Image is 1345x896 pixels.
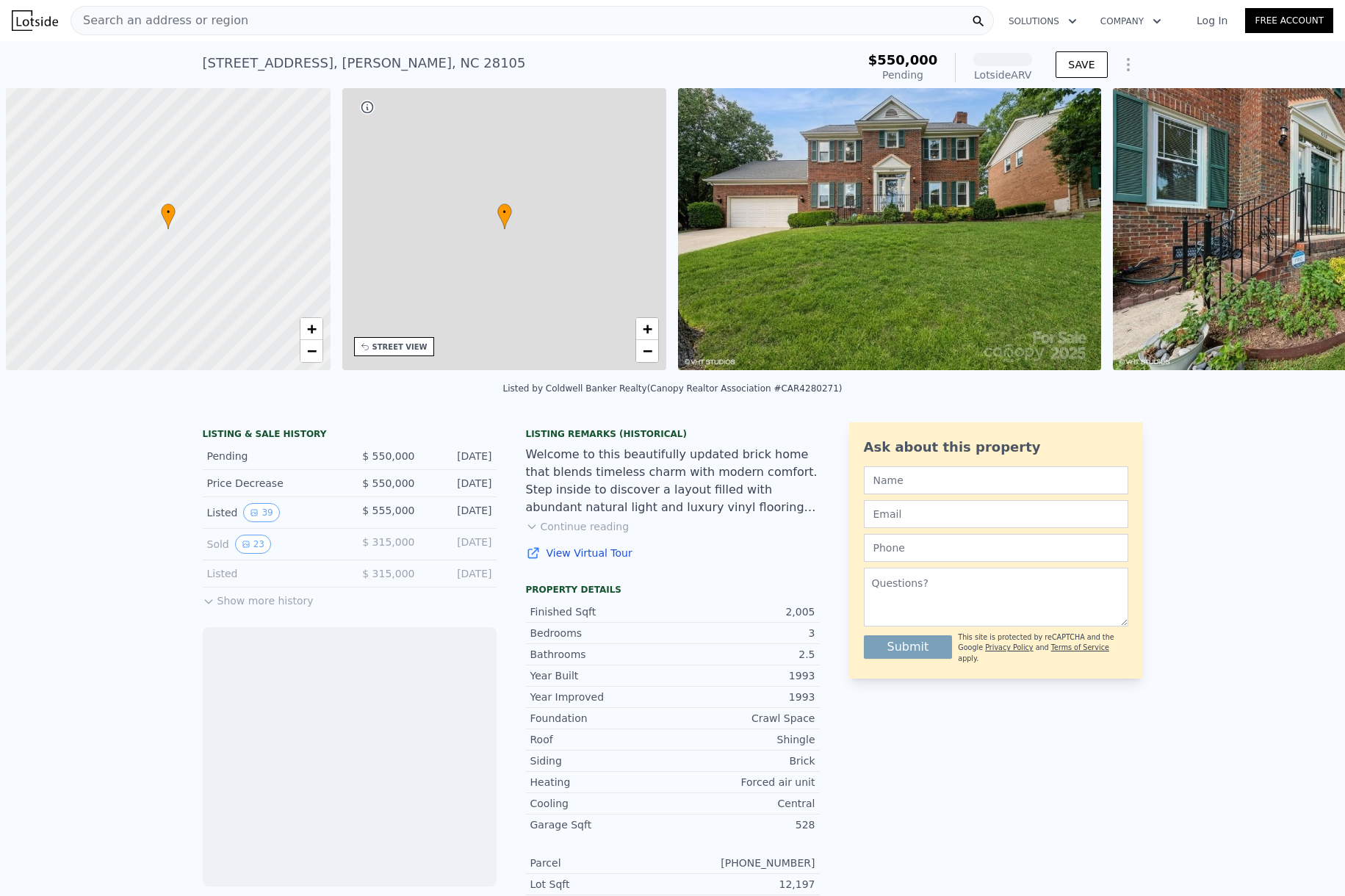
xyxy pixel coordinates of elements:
[203,53,526,73] div: [STREET_ADDRESS] , [PERSON_NAME] , NC 28105
[306,342,316,360] span: −
[362,477,414,489] span: $ 550,000
[526,428,820,440] div: Listing Remarks (Historical)
[526,519,630,534] button: Continue reading
[427,503,492,522] div: [DATE]
[530,626,673,640] div: Bedrooms
[526,546,820,560] a: View Virtual Tour
[243,503,279,522] button: View historical data
[502,383,842,394] div: Listed by Coldwell Banker Realty (Canopy Realtor Association #CAR4280271)
[530,754,673,768] div: Siding
[868,68,938,82] div: Pending
[530,732,673,747] div: Roof
[12,10,58,31] img: Lotside
[673,817,815,832] div: 528
[985,643,1033,651] a: Privacy Policy
[864,437,1128,458] div: Ask about this property
[427,535,492,554] div: [DATE]
[1114,50,1143,79] button: Show Options
[372,342,428,353] div: STREET VIEW
[997,8,1089,35] button: Solutions
[207,566,338,581] div: Listed
[530,668,673,683] div: Year Built
[530,690,673,704] div: Year Improved
[530,877,673,892] div: Lot Sqft
[636,318,658,340] a: Zoom in
[1245,8,1333,33] a: Free Account
[362,568,414,579] span: $ 315,000
[306,319,316,338] span: +
[497,206,512,219] span: •
[362,536,414,548] span: $ 315,000
[673,796,815,811] div: Central
[673,732,815,747] div: Shingle
[497,203,512,229] div: •
[673,775,815,790] div: Forced air unit
[673,754,815,768] div: Brick
[673,711,815,726] div: Crawl Space
[673,856,815,870] div: [PHONE_NUMBER]
[427,566,492,581] div: [DATE]
[673,626,815,640] div: 3
[300,318,322,340] a: Zoom in
[235,535,271,554] button: View historical data
[207,476,338,491] div: Price Decrease
[678,88,1101,370] img: Sale: 167089340 Parcel: 74839327
[864,466,1128,494] input: Name
[526,446,820,516] div: Welcome to this beautifully updated brick home that blends timeless charm with modern comfort. St...
[1056,51,1107,78] button: SAVE
[530,856,673,870] div: Parcel
[864,500,1128,528] input: Email
[203,588,314,608] button: Show more history
[362,450,414,462] span: $ 550,000
[530,711,673,726] div: Foundation
[427,476,492,491] div: [DATE]
[673,668,815,683] div: 1993
[530,647,673,662] div: Bathrooms
[958,632,1128,664] div: This site is protected by reCAPTCHA and the Google and apply.
[1179,13,1245,28] a: Log In
[427,449,492,463] div: [DATE]
[207,449,338,463] div: Pending
[530,817,673,832] div: Garage Sqft
[71,12,248,29] span: Search an address or region
[643,319,652,338] span: +
[530,604,673,619] div: Finished Sqft
[673,690,815,704] div: 1993
[973,68,1032,82] div: Lotside ARV
[161,203,176,229] div: •
[643,342,652,360] span: −
[864,534,1128,562] input: Phone
[864,635,953,659] button: Submit
[526,584,820,596] div: Property details
[207,535,338,554] div: Sold
[207,503,338,522] div: Listed
[673,604,815,619] div: 2,005
[300,340,322,362] a: Zoom out
[203,428,497,443] div: LISTING & SALE HISTORY
[1089,8,1173,35] button: Company
[673,877,815,892] div: 12,197
[530,796,673,811] div: Cooling
[530,775,673,790] div: Heating
[362,505,414,516] span: $ 555,000
[868,52,938,68] span: $550,000
[1051,643,1109,651] a: Terms of Service
[636,340,658,362] a: Zoom out
[161,206,176,219] span: •
[673,647,815,662] div: 2.5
